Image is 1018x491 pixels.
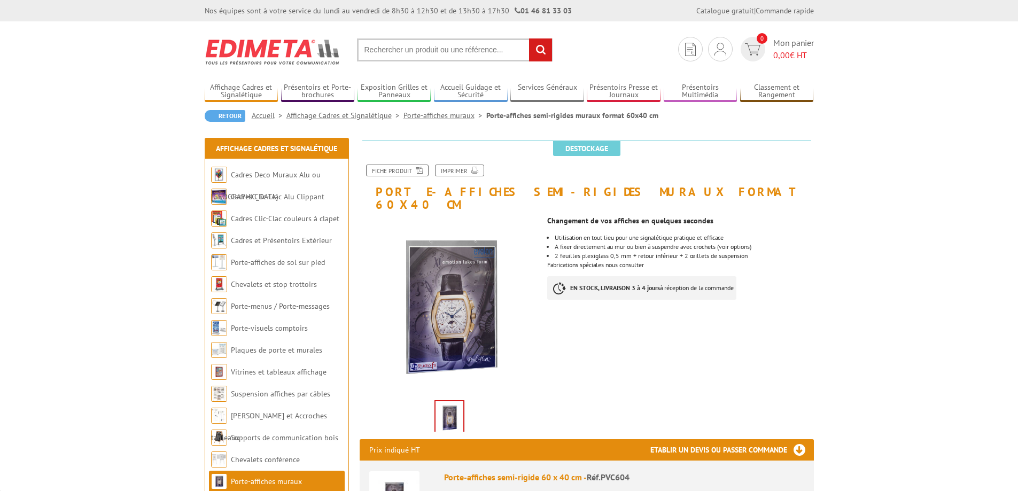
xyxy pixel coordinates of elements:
[650,439,814,461] h3: Etablir un devis ou passer commande
[555,253,813,259] li: 2 feuilles plexiglass 0,5 mm + retour inférieur + 2 œillets de suspension
[738,37,814,61] a: devis rapide 0 Mon panier 0,00€ HT
[714,43,726,56] img: devis rapide
[745,43,760,56] img: devis rapide
[696,6,754,15] a: Catalogue gratuit
[231,279,317,289] a: Chevalets et stop trottoirs
[444,471,804,484] div: Porte-affiches semi-rigide 60 x 40 cm -
[252,111,286,120] a: Accueil
[231,455,300,464] a: Chevalets conférence
[211,170,321,201] a: Cadres Deco Muraux Alu ou [GEOGRAPHIC_DATA]
[587,83,660,100] a: Présentoirs Presse et Journaux
[211,211,227,227] img: Cadres Clic-Clac couleurs à clapet
[211,451,227,467] img: Chevalets conférence
[211,254,227,270] img: Porte-affiches de sol sur pied
[664,83,737,100] a: Présentoirs Multimédia
[231,323,308,333] a: Porte-visuels comptoirs
[555,235,813,241] li: Utilisation en tout lieu pour une signalétique pratique et efficace
[515,6,572,15] strong: 01 46 81 33 03
[231,192,324,201] a: Cadres Clic-Clac Alu Clippant
[211,232,227,248] img: Cadres et Présentoirs Extérieur
[205,110,245,122] a: Retour
[757,33,767,44] span: 0
[570,284,660,292] strong: EN STOCK, LIVRAISON 3 à 4 jours
[547,276,736,300] p: à réception de la commande
[360,216,540,396] img: porte_affiches_pvc604.jpg
[231,345,322,355] a: Plaques de porte et murales
[510,83,584,100] a: Services Généraux
[366,165,429,176] a: Fiche produit
[211,408,227,424] img: Cimaises et Accroches tableaux
[211,411,327,442] a: [PERSON_NAME] et Accroches tableaux
[231,258,325,267] a: Porte-affiches de sol sur pied
[553,141,620,156] span: Destockage
[205,5,572,16] div: Nos équipes sont à votre service du lundi au vendredi de 8h30 à 12h30 et de 13h30 à 17h30
[756,6,814,15] a: Commande rapide
[696,5,814,16] div: |
[685,43,696,56] img: devis rapide
[357,38,553,61] input: Rechercher un produit ou une référence...
[211,386,227,402] img: Suspension affiches par câbles
[773,50,790,60] span: 0,00
[211,473,227,489] img: Porte-affiches muraux
[281,83,355,100] a: Présentoirs et Porte-brochures
[486,110,658,121] li: Porte-affiches semi-rigides muraux format 60x40 cm
[231,367,327,377] a: Vitrines et tableaux affichage
[211,167,227,183] img: Cadres Deco Muraux Alu ou Bois
[773,37,814,61] span: Mon panier
[434,83,508,100] a: Accueil Guidage et Sécurité
[587,472,630,482] span: Réf.PVC604
[286,111,403,120] a: Affichage Cadres et Signalétique
[205,83,278,100] a: Affichage Cadres et Signalétique
[773,49,814,61] span: € HT
[435,165,484,176] a: Imprimer
[231,236,332,245] a: Cadres et Présentoirs Extérieur
[211,364,227,380] img: Vitrines et tableaux affichage
[403,111,486,120] a: Porte-affiches muraux
[211,320,227,336] img: Porte-visuels comptoirs
[740,83,814,100] a: Classement et Rangement
[231,214,339,223] a: Cadres Clic-Clac couleurs à clapet
[555,244,813,250] li: A fixer directement au mur ou bien à suspendre avec crochets (voir options)
[231,477,302,486] a: Porte-affiches muraux
[358,83,431,100] a: Exposition Grilles et Panneaux
[231,433,338,442] a: Supports de communication bois
[369,439,420,461] p: Prix indiqué HT
[211,342,227,358] img: Plaques de porte et murales
[547,211,821,310] div: Fabrications spéciales nous consulter
[436,401,463,434] img: porte_affiches_pvc604.jpg
[211,298,227,314] img: Porte-menus / Porte-messages
[205,32,341,72] img: Edimeta
[216,144,337,153] a: Affichage Cadres et Signalétique
[547,216,713,225] strong: Changement de vos affiches en quelques secondes
[529,38,552,61] input: rechercher
[231,301,330,311] a: Porte-menus / Porte-messages
[211,276,227,292] img: Chevalets et stop trottoirs
[231,389,330,399] a: Suspension affiches par câbles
